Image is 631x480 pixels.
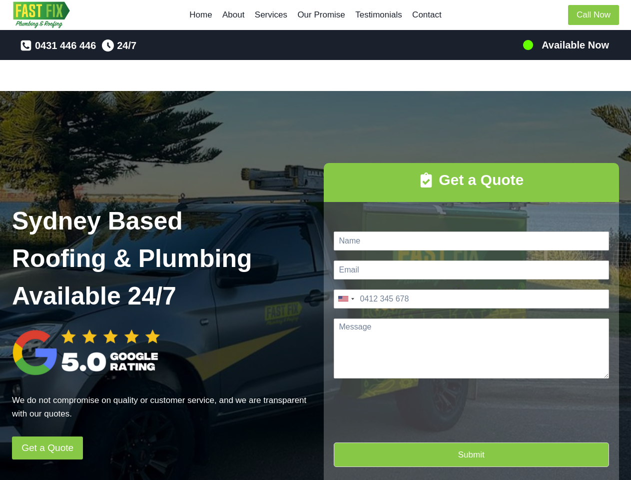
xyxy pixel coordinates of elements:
[542,37,609,52] h5: Available Now
[292,3,350,27] a: Our Promise
[334,388,486,463] iframe: reCAPTCHA
[35,37,96,53] span: 0431 446 446
[350,3,407,27] a: Testimonials
[439,171,524,188] strong: Get a Quote
[334,260,610,279] input: Email
[184,3,217,27] a: Home
[21,440,73,456] span: Get a Quote
[334,289,610,308] input: Phone
[217,3,250,27] a: About
[20,37,96,53] a: 0431 446 446
[12,436,83,459] a: Get a Quote
[117,37,136,53] span: 24/7
[334,231,610,250] input: Name
[334,290,357,308] button: Selected country
[250,3,293,27] a: Services
[12,393,308,420] p: We do not compromise on quality or customer service, and we are transparent with our quotes.
[568,5,619,25] a: Call Now
[12,202,308,315] h1: Sydney Based Roofing & Plumbing Available 24/7
[522,39,534,51] img: 100-percents.png
[334,442,610,467] button: Submit
[184,3,447,27] nav: Primary Navigation
[407,3,447,27] a: Contact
